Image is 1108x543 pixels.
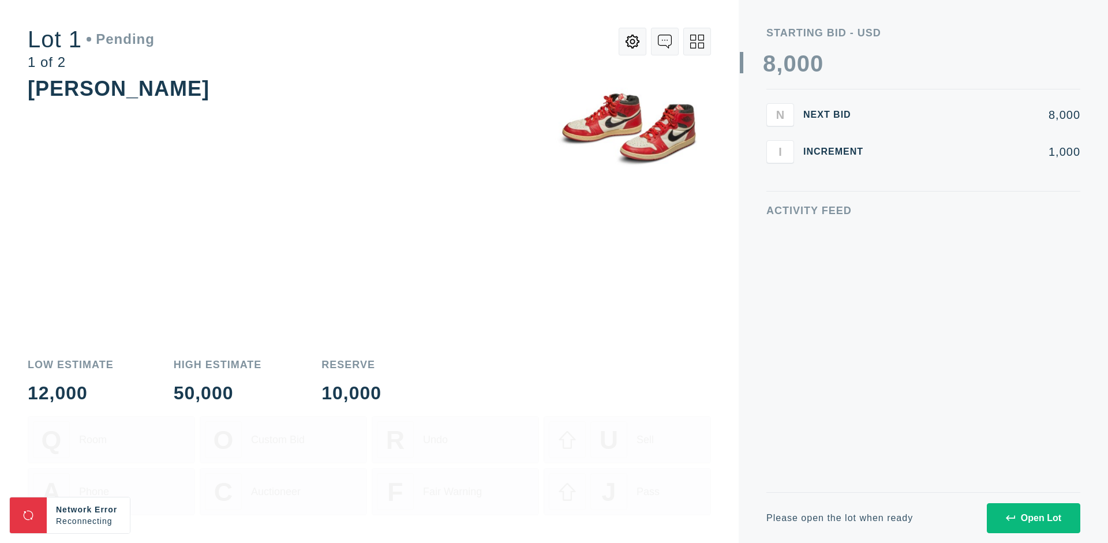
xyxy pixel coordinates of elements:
[56,515,121,527] div: Reconnecting
[766,140,794,163] button: I
[776,52,783,283] div: ,
[174,359,262,370] div: High Estimate
[87,32,155,46] div: Pending
[987,503,1080,533] button: Open Lot
[766,28,1080,38] div: Starting Bid - USD
[28,28,155,51] div: Lot 1
[766,103,794,126] button: N
[321,384,381,402] div: 10,000
[882,146,1080,158] div: 1,000
[766,205,1080,216] div: Activity Feed
[174,384,262,402] div: 50,000
[321,359,381,370] div: Reserve
[778,145,782,158] span: I
[28,55,155,69] div: 1 of 2
[882,109,1080,121] div: 8,000
[1006,513,1061,523] div: Open Lot
[28,77,209,100] div: [PERSON_NAME]
[766,514,913,523] div: Please open the lot when ready
[28,384,114,402] div: 12,000
[810,52,823,75] div: 0
[776,108,784,121] span: N
[763,52,776,75] div: 8
[56,504,121,515] div: Network Error
[803,110,873,119] div: Next Bid
[783,52,796,75] div: 0
[797,52,810,75] div: 0
[28,359,114,370] div: Low Estimate
[803,147,873,156] div: Increment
